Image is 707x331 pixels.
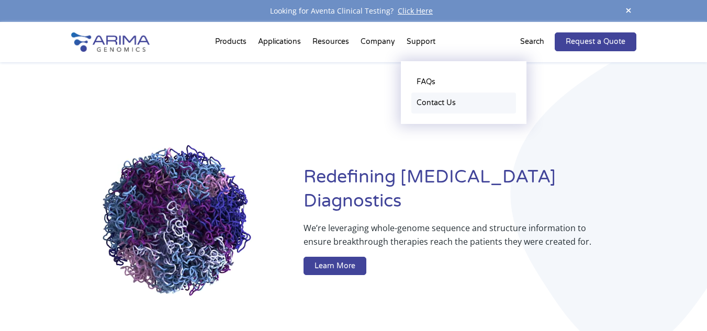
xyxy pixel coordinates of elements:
a: FAQs [411,72,516,93]
a: Contact Us [411,93,516,113]
iframe: Chat Widget [655,281,707,331]
a: Learn More [304,257,366,276]
h1: Redefining [MEDICAL_DATA] Diagnostics [304,165,636,221]
p: We’re leveraging whole-genome sequence and structure information to ensure breakthrough therapies... [304,221,594,257]
img: Arima-Genomics-logo [71,32,150,52]
a: Request a Quote [555,32,636,51]
p: Search [520,35,544,49]
div: Looking for Aventa Clinical Testing? [71,4,636,18]
a: Click Here [394,6,437,16]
